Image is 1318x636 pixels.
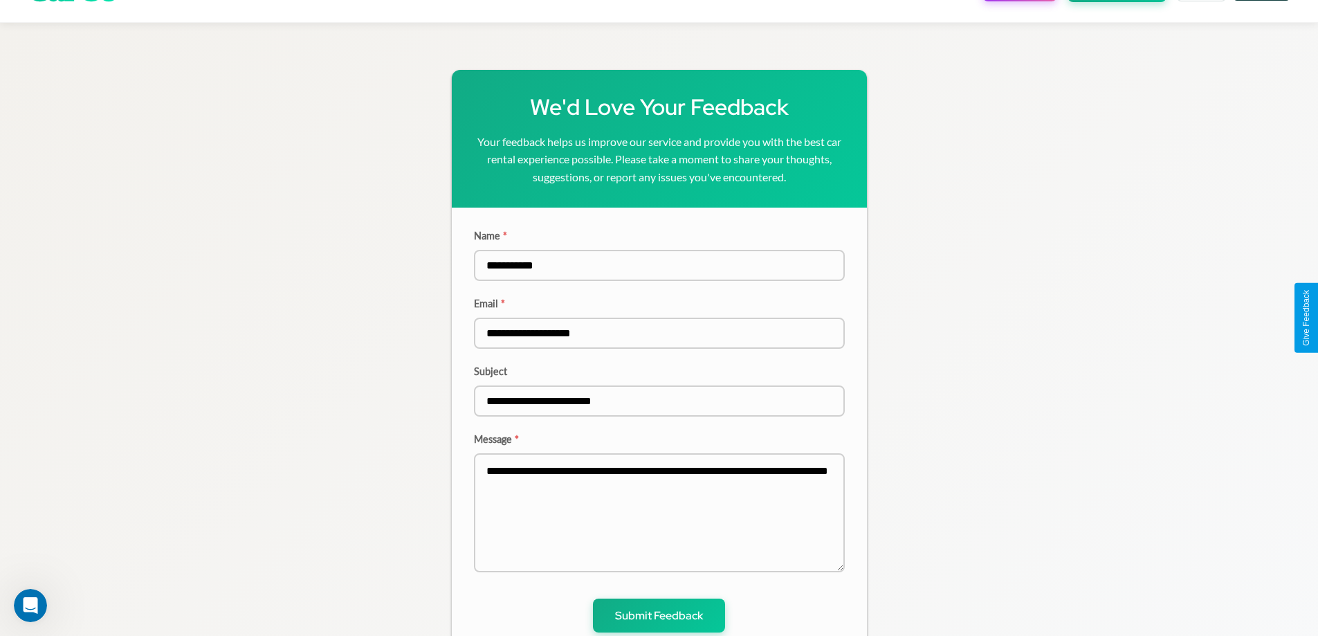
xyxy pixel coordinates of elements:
p: Your feedback helps us improve our service and provide you with the best car rental experience po... [474,133,845,186]
label: Email [474,298,845,309]
button: Submit Feedback [593,599,725,633]
h1: We'd Love Your Feedback [474,92,845,122]
div: Give Feedback [1301,290,1311,346]
label: Message [474,433,845,445]
label: Name [474,230,845,242]
iframe: Intercom live chat [14,589,47,622]
label: Subject [474,365,845,377]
